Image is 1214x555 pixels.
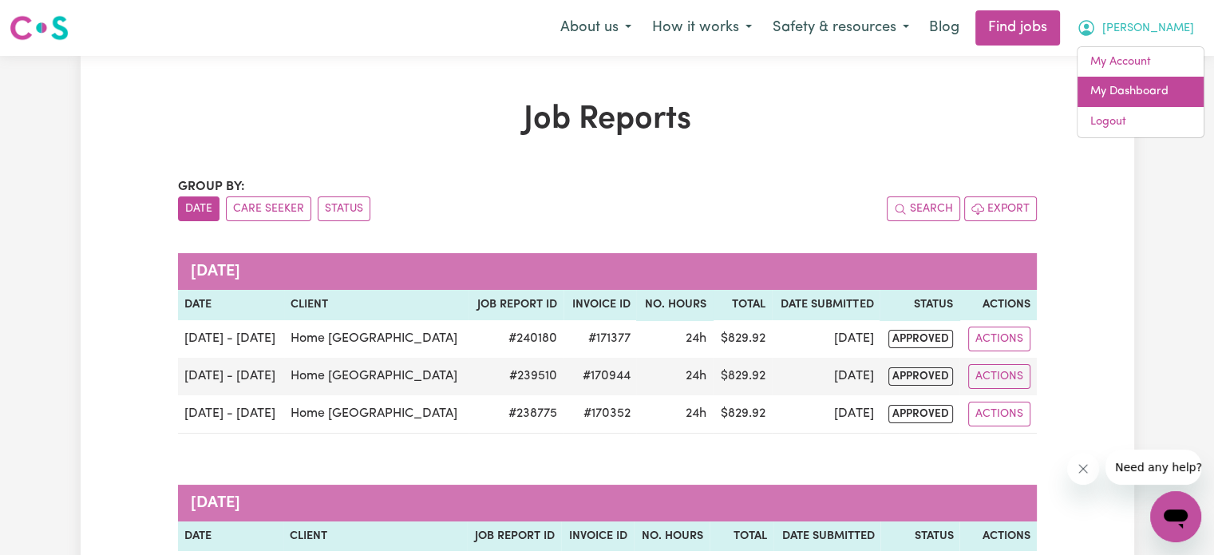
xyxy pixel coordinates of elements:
button: Actions [968,402,1030,426]
span: 24 hours [686,407,706,420]
span: approved [888,367,953,386]
td: Home [GEOGRAPHIC_DATA] [284,395,469,434]
td: # 240180 [469,320,564,358]
button: sort invoices by paid status [318,196,370,221]
th: No. Hours [636,290,712,320]
button: Actions [968,327,1030,351]
th: Invoice ID [564,290,636,320]
a: My Dashboard [1078,77,1204,107]
th: Total [710,521,773,552]
button: sort invoices by date [178,196,219,221]
button: My Account [1066,11,1204,45]
button: How it works [642,11,762,45]
a: Find jobs [975,10,1060,46]
div: My Account [1077,46,1204,138]
button: Actions [968,364,1030,389]
td: [DATE] - [DATE] [178,395,284,434]
th: Client [284,290,469,320]
a: Blog [919,10,969,46]
span: 24 hours [686,370,706,383]
td: # 238775 [469,395,564,434]
td: # 239510 [469,358,564,395]
th: No. Hours [634,521,710,552]
th: Actions [959,290,1037,320]
td: Home [GEOGRAPHIC_DATA] [284,320,469,358]
td: #170352 [564,395,636,434]
td: [DATE] [772,395,880,434]
td: $ 829.92 [713,395,772,434]
th: Client [283,521,467,552]
th: Total [713,290,772,320]
caption: [DATE] [178,253,1037,290]
td: [DATE] - [DATE] [178,358,284,395]
td: $ 829.92 [713,358,772,395]
th: Job Report ID [469,290,564,320]
th: Date [178,521,284,552]
th: Date [178,290,284,320]
img: Careseekers logo [10,14,69,42]
th: Date Submitted [772,290,880,320]
th: Date Submitted [773,521,881,552]
th: Actions [959,521,1036,552]
span: approved [888,405,953,423]
td: #171377 [564,320,636,358]
th: Job Report ID [467,521,561,552]
button: Export [964,196,1037,221]
td: $ 829.92 [713,320,772,358]
button: sort invoices by care seeker [226,196,311,221]
caption: [DATE] [178,485,1037,521]
span: Need any help? [10,11,97,24]
td: [DATE] - [DATE] [178,320,284,358]
span: [PERSON_NAME] [1102,20,1194,38]
button: Search [887,196,960,221]
iframe: Button to launch messaging window [1150,491,1201,542]
button: Safety & resources [762,11,919,45]
a: My Account [1078,47,1204,77]
th: Status [880,290,959,320]
th: Status [880,521,959,552]
span: approved [888,330,953,348]
iframe: Close message [1067,453,1099,485]
h1: Job Reports [178,101,1037,139]
td: #170944 [564,358,636,395]
a: Logout [1078,107,1204,137]
td: Home [GEOGRAPHIC_DATA] [284,358,469,395]
td: [DATE] [772,320,880,358]
td: [DATE] [772,358,880,395]
span: Group by: [178,180,245,193]
span: 24 hours [686,332,706,345]
button: About us [550,11,642,45]
iframe: Message from company [1105,450,1201,485]
a: Careseekers logo [10,10,69,46]
th: Invoice ID [561,521,634,552]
